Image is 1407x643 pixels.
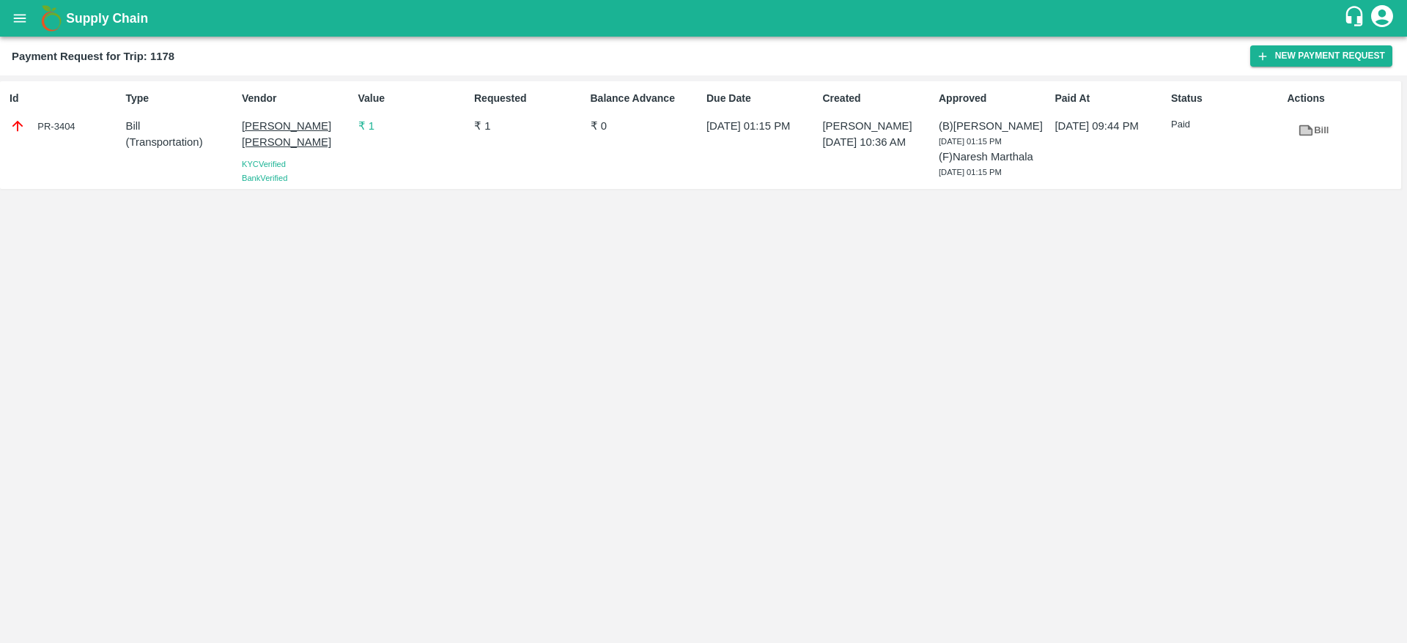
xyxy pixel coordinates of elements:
[591,118,701,134] p: ₹ 0
[939,149,1049,165] p: (F) Naresh Marthala
[591,91,701,106] p: Balance Advance
[706,118,816,134] p: [DATE] 01:15 PM
[474,118,584,134] p: ₹ 1
[823,134,933,150] p: [DATE] 10:36 AM
[939,137,1002,146] span: [DATE] 01:15 PM
[939,118,1049,134] p: (B) [PERSON_NAME]
[66,8,1343,29] a: Supply Chain
[1171,118,1281,132] p: Paid
[358,91,468,106] p: Value
[242,118,352,151] p: [PERSON_NAME] [PERSON_NAME]
[126,91,236,106] p: Type
[358,118,468,134] p: ₹ 1
[3,1,37,35] button: open drawer
[939,91,1049,106] p: Approved
[1369,3,1395,34] div: account of current user
[823,118,933,134] p: [PERSON_NAME]
[1055,118,1165,134] p: [DATE] 09:44 PM
[10,118,119,134] div: PR-3404
[1288,118,1340,144] a: Bill
[12,51,174,62] b: Payment Request for Trip: 1178
[37,4,66,33] img: logo
[1250,45,1392,67] button: New Payment Request
[126,118,236,134] p: Bill
[126,134,236,150] p: ( Transportation )
[1288,91,1397,106] p: Actions
[939,168,1002,176] span: [DATE] 01:15 PM
[474,91,584,106] p: Requested
[242,160,286,168] span: KYC Verified
[1171,91,1281,106] p: Status
[706,91,816,106] p: Due Date
[1055,91,1165,106] p: Paid At
[242,91,352,106] p: Vendor
[66,11,148,26] b: Supply Chain
[10,91,119,106] p: Id
[823,91,933,106] p: Created
[242,174,287,182] span: Bank Verified
[1343,5,1369,31] div: customer-support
